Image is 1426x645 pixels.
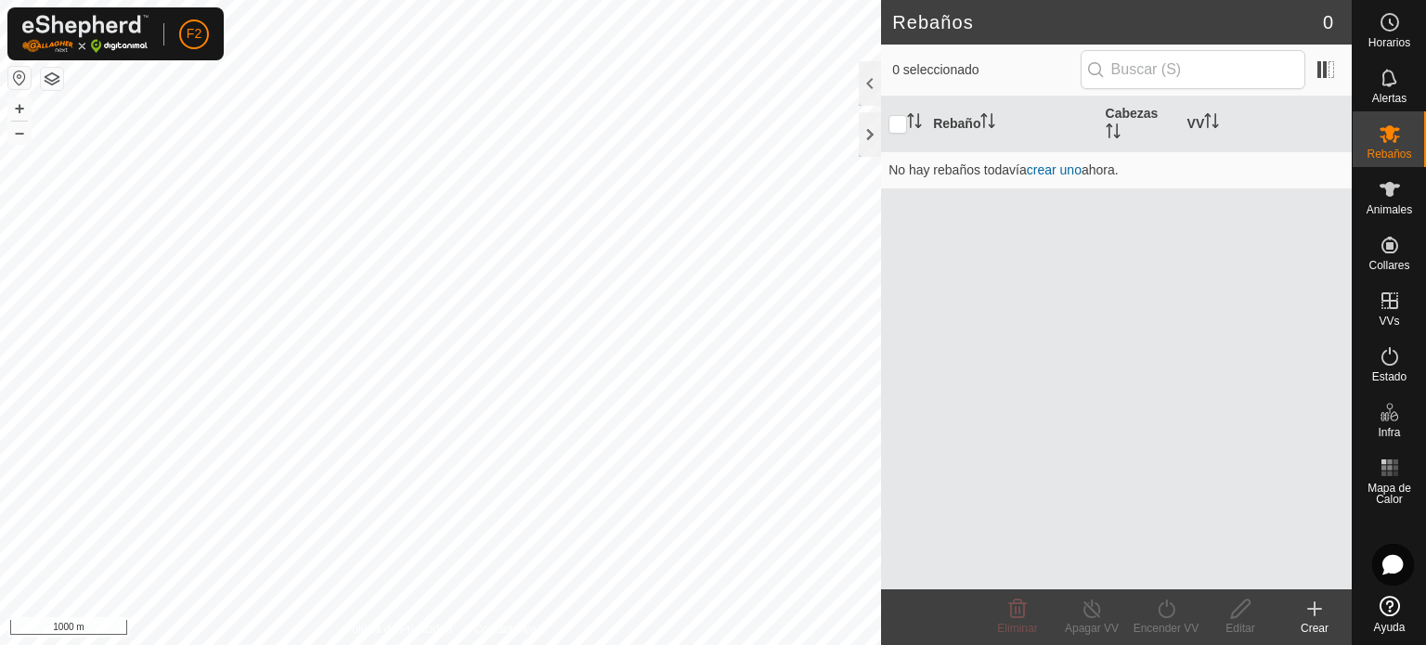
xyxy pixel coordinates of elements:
p-sorticon: Activar para ordenar [1106,126,1121,141]
span: Animales [1367,204,1412,215]
th: Rebaño [926,97,1097,152]
p-sorticon: Activar para ordenar [1204,116,1219,131]
span: F2 [187,24,201,44]
span: Estado [1372,371,1407,382]
th: VV [1180,97,1352,152]
div: Crear [1277,620,1352,637]
h2: Rebaños [892,11,1323,33]
img: Logo Gallagher [22,15,149,53]
span: Ayuda [1374,622,1406,633]
span: Alertas [1372,93,1407,104]
a: Política de Privacidad [344,621,451,638]
span: Mapa de Calor [1357,483,1421,505]
button: + [8,97,31,120]
p-sorticon: Activar para ordenar [980,116,995,131]
span: Eliminar [997,622,1037,635]
a: Contáctenos [474,621,537,638]
a: crear uno [1027,162,1082,177]
input: Buscar (S) [1081,50,1305,89]
div: Apagar VV [1055,620,1129,637]
a: Ayuda [1353,588,1426,640]
span: 0 [1323,8,1333,36]
button: – [8,122,31,144]
div: Encender VV [1129,620,1203,637]
span: VVs [1379,316,1399,327]
span: 0 seleccionado [892,60,1080,80]
td: No hay rebaños todavía ahora. [881,151,1352,188]
span: Horarios [1368,37,1410,48]
button: Restablecer Mapa [8,67,31,89]
span: Infra [1378,427,1400,438]
span: Rebaños [1367,148,1411,160]
span: Collares [1368,260,1409,271]
div: Editar [1203,620,1277,637]
th: Cabezas [1098,97,1180,152]
button: Capas del Mapa [41,68,63,90]
p-sorticon: Activar para ordenar [907,116,922,131]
